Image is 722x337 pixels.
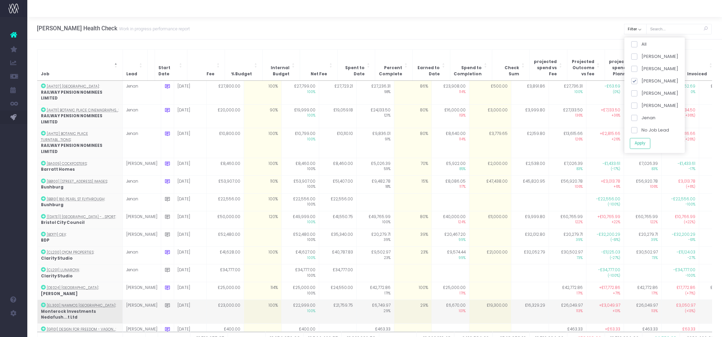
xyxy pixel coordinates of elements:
[624,104,661,128] td: £27,133.50
[244,104,281,128] td: 90%
[675,214,695,220] span: £10,766.99
[549,229,586,246] td: £20,279.71
[206,264,244,282] td: £34,777.00
[431,158,469,175] td: £5,922.00
[319,211,356,229] td: £41,550.75
[469,81,511,104] td: £500.00
[123,81,161,104] td: Jenan
[469,104,511,128] td: £3,000.00
[431,211,469,229] td: £40,000.00
[174,193,206,211] td: [DATE]
[263,49,300,80] th: Internal Budget: Activate to sort: Activate to sort
[41,256,73,261] strong: Clarity Studio
[511,158,549,175] td: £2,538.00
[341,65,365,77] span: Spent to Date
[281,81,319,104] td: £27,799.00
[624,300,661,324] td: £26,049.97
[590,113,620,118] span: +36%
[47,161,87,166] abbr: [BA005] Cockfosters
[285,90,315,95] span: 100%
[394,282,431,300] td: 100%
[549,300,586,324] td: £26,049.97
[41,131,88,142] abbr: [AH712] Botanic Place Turntable Animations
[511,247,549,264] td: £32,052.79
[360,220,391,225] span: 100%
[496,65,519,77] span: Check Sum
[126,71,137,77] span: Lead
[624,211,661,229] td: £60,765.99
[281,229,319,246] td: £52,480.00
[174,264,206,282] td: [DATE]
[590,220,620,225] span: +22%
[511,81,549,104] td: £3,891.86
[552,238,583,243] span: 39%
[431,247,469,264] td: £9,574.44
[244,282,281,300] td: 114%
[624,81,661,104] td: £27,736.31
[605,49,642,80] th: projected spend vs Planned: Activate to sort: Activate to sort
[356,104,394,128] td: £24,133.50
[123,49,147,80] th: Lead: Activate to sort: Activate to sort
[590,184,620,189] span: +6%
[549,128,586,158] td: £13,615.66
[158,65,177,77] span: Start Date
[41,202,63,208] strong: Bushburg
[47,179,107,184] abbr: [BB100] 180 Pearl St Images
[394,211,431,229] td: 80%
[285,238,315,243] span: 100%
[597,214,620,220] span: +£10,765.99
[511,104,549,128] td: £3,999.80
[174,282,206,300] td: [DATE]
[597,232,620,238] span: -£32,200.29
[590,238,620,243] span: (-61%)
[206,282,244,300] td: £25,000.00
[469,128,511,158] td: £3,779.65
[206,229,244,246] td: £52,480.00
[155,49,187,80] th: Start Date: Activate to sort: Activate to sort
[601,179,620,185] span: +£3,013.78
[174,158,206,175] td: [DATE]
[533,59,557,77] span: projected spend vs Fee
[123,264,161,282] td: Jenan
[174,211,206,229] td: [DATE]
[624,229,661,246] td: £20,279.71
[631,78,678,85] label: [PERSON_NAME]
[281,247,319,264] td: £41,627.00
[244,247,281,264] td: 100%
[123,104,161,128] td: Jenan
[338,49,375,80] th: Spent to Date: Activate to sort: Activate to sort
[37,282,123,300] td: :
[590,202,620,207] span: (-100%)
[624,128,661,158] td: £13,615.66
[174,247,206,264] td: [DATE]
[360,256,391,261] span: 23%
[123,158,161,175] td: [PERSON_NAME]
[356,81,394,104] td: £27,236.31
[123,247,161,264] td: Jenan
[511,175,549,193] td: £45,820.95
[47,197,104,202] abbr: [BB101] 180 Pearl St Flythrough
[206,211,244,229] td: £50,000.00
[665,202,695,207] span: -100%
[37,25,190,32] h3: [PERSON_NAME] Health Check
[281,175,319,193] td: £53,907.00
[600,131,620,137] span: +£2,815.66
[435,137,466,142] span: 114%
[454,65,482,77] span: Spend to Completion
[665,220,695,225] span: (+22%)
[356,247,394,264] td: £9,502.97
[206,81,244,104] td: £27,800.00
[37,128,123,158] td: :
[300,49,338,80] th: Net Fee: Activate to sort: Activate to sort
[627,184,658,189] span: 106%
[123,282,161,300] td: [PERSON_NAME]
[37,264,123,282] td: :
[549,175,586,193] td: £56,920.78
[549,158,586,175] td: £7,026.39
[207,71,214,77] span: Fee
[646,24,712,34] input: Search...
[319,81,356,104] td: £27,723.21
[281,211,319,229] td: £49,999.00
[435,220,466,225] span: 124%
[225,49,263,80] th: % Budget: Activate to sort: Activate to sort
